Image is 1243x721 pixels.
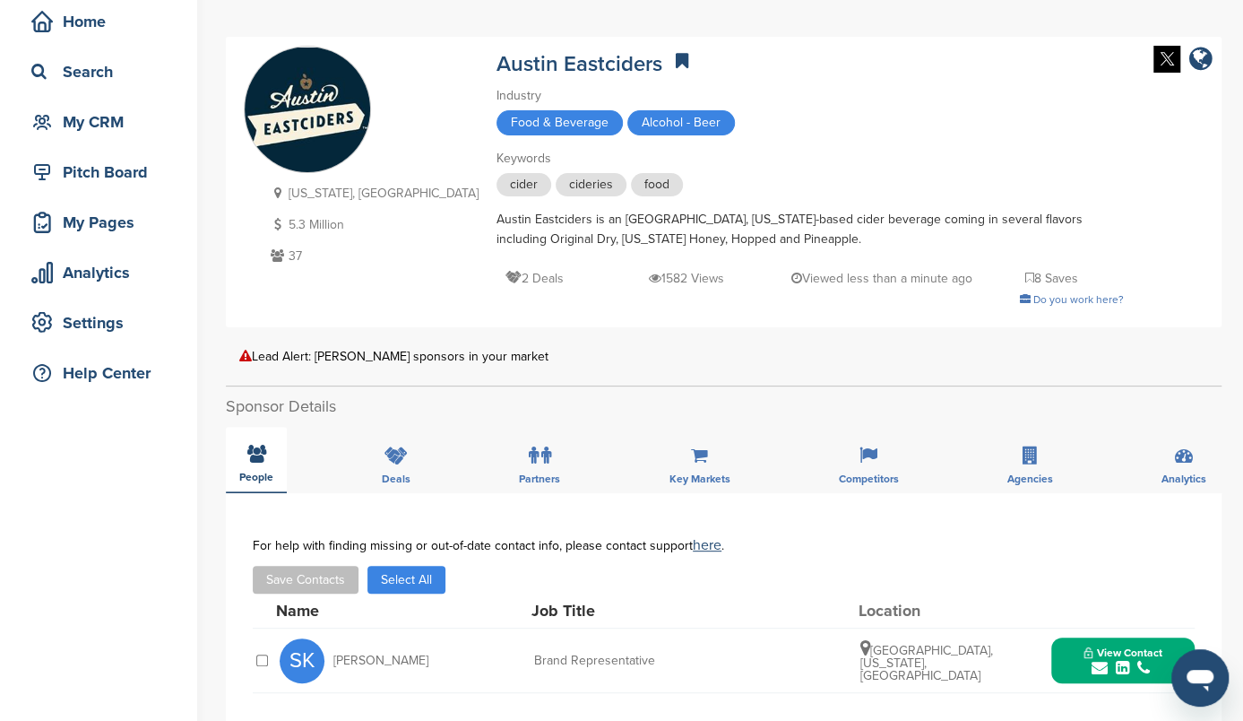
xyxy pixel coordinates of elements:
a: Austin Eastciders [496,51,662,77]
img: Twitter white [1153,46,1180,73]
span: Partners [519,473,560,484]
span: People [239,472,273,482]
a: Search [18,51,179,92]
div: Job Title [531,603,800,619]
a: My Pages [18,202,179,243]
div: Help Center [27,357,179,389]
div: Keywords [496,149,1124,169]
h2: Sponsor Details [226,395,1221,419]
div: Pitch Board [27,156,179,188]
a: here [693,536,721,554]
div: Industry [496,86,1124,106]
span: Competitors [839,473,899,484]
button: View Contact [1062,634,1184,688]
span: Food & Beverage [496,110,623,135]
div: Settings [27,307,179,339]
span: food [631,173,683,196]
p: Viewed less than a minute ago [791,267,972,290]
p: 8 Saves [1025,267,1078,290]
span: Key Markets [669,473,729,484]
span: [PERSON_NAME] [333,655,428,667]
a: Analytics [18,252,179,293]
div: Search [27,56,179,88]
a: Home [18,1,179,42]
span: cideries [556,173,626,196]
a: My CRM [18,101,179,143]
button: Select All [367,566,445,594]
a: Settings [18,302,179,343]
p: 37 [266,245,479,267]
span: [GEOGRAPHIC_DATA], [US_STATE], [GEOGRAPHIC_DATA] [859,643,992,683]
span: SK [280,638,324,683]
div: For help with finding missing or out-of-date contact info, please contact support . [253,538,1195,552]
div: Austin Eastciders is an [GEOGRAPHIC_DATA], [US_STATE]-based cider beverage coming in several flav... [496,210,1124,249]
p: [US_STATE], [GEOGRAPHIC_DATA] [266,182,479,204]
span: Alcohol - Beer [627,110,735,135]
div: Location [859,603,993,619]
p: 5.3 Million [266,213,479,236]
p: 2 Deals [505,267,564,290]
div: My CRM [27,106,179,138]
span: Analytics [1161,473,1206,484]
a: Help Center [18,352,179,394]
span: View Contact [1083,647,1162,659]
span: Do you work here? [1033,293,1124,306]
div: Brand Representative [534,655,803,667]
a: company link [1189,46,1213,75]
span: Deals [382,473,410,484]
div: Lead Alert: [PERSON_NAME] sponsors in your market [239,350,1208,363]
div: Analytics [27,256,179,289]
div: Name [276,603,473,619]
img: Sponsorpitch & Austin Eastciders [245,48,370,173]
a: Do you work here? [1020,293,1124,306]
div: My Pages [27,206,179,239]
a: Pitch Board [18,152,179,193]
span: cider [496,173,551,196]
div: Home [27,5,179,38]
iframe: Button to launch messaging window [1171,649,1229,707]
p: 1582 Views [648,267,723,290]
button: Save Contacts [253,566,358,594]
span: Agencies [1007,473,1053,484]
